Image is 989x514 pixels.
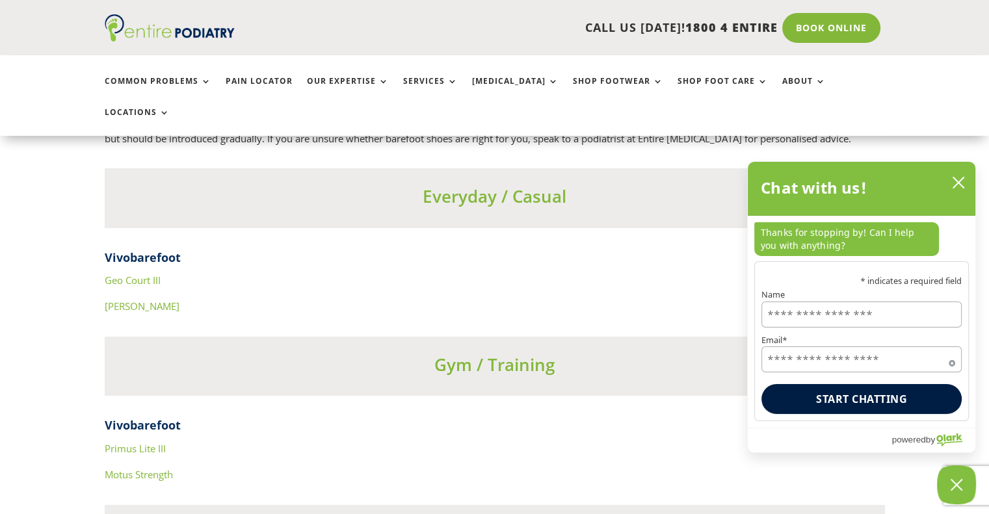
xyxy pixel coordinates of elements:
span: 1800 4 ENTIRE [685,19,778,35]
h3: Gym / Training [105,353,885,383]
input: Name [761,302,962,328]
input: Email [761,346,962,372]
h2: Chat with us! [761,175,867,201]
a: Book Online [782,13,880,43]
a: Motus Strength [105,468,173,481]
span: by [926,431,935,448]
p: CALL US [DATE]! [285,19,778,36]
a: Powered by Olark [891,428,975,452]
a: Common Problems [105,77,211,105]
span: powered [891,431,925,448]
img: logo (1) [105,14,235,42]
button: Start chatting [761,384,962,414]
label: Name [761,290,962,299]
a: Locations [105,108,170,136]
label: Email* [761,336,962,344]
div: olark chatbox [747,161,976,453]
a: About [782,77,826,105]
a: Shop Foot Care [678,77,768,105]
p: Thanks for stopping by! Can I help you with anything? [754,222,939,256]
button: Close Chatbox [937,465,976,504]
a: Shop Footwear [573,77,663,105]
a: Entire Podiatry [105,31,235,44]
p: * indicates a required field [761,277,962,285]
div: chat [748,216,975,261]
span: Required field [949,357,955,364]
a: [MEDICAL_DATA] [472,77,559,105]
h3: Everyday / Casual [105,185,885,214]
a: [PERSON_NAME] [105,300,179,313]
a: Primus Lite III [105,442,166,455]
h4: Vivobarefoot [105,250,885,272]
a: Geo Court III [105,274,161,287]
h4: Vivobarefoot [105,417,885,440]
a: Services [403,77,458,105]
button: close chatbox [948,173,969,192]
a: Pain Locator [226,77,293,105]
a: Our Expertise [307,77,389,105]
